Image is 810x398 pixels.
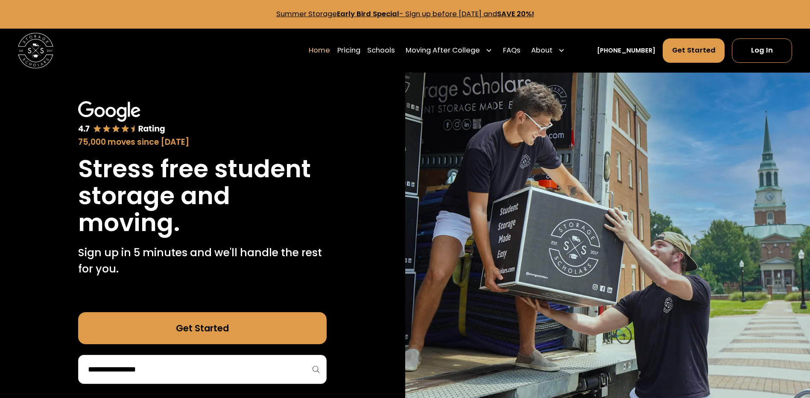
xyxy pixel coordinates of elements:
[309,38,330,63] a: Home
[337,38,360,63] a: Pricing
[78,312,327,344] a: Get Started
[78,155,327,236] h1: Stress free student storage and moving.
[78,245,327,277] p: Sign up in 5 minutes and we'll handle the rest for you.
[406,45,480,56] div: Moving After College
[663,38,725,62] a: Get Started
[497,9,534,19] strong: SAVE 20%!
[276,9,534,19] a: Summer StorageEarly Bird Special- Sign up before [DATE] andSAVE 20%!
[367,38,395,63] a: Schools
[18,33,53,68] img: Storage Scholars main logo
[402,38,496,63] div: Moving After College
[503,38,521,63] a: FAQs
[528,38,569,63] div: About
[78,136,327,148] div: 75,000 moves since [DATE]
[597,46,655,56] a: [PHONE_NUMBER]
[337,9,399,19] strong: Early Bird Special
[732,38,792,62] a: Log In
[78,101,165,135] img: Google 4.7 star rating
[531,45,553,56] div: About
